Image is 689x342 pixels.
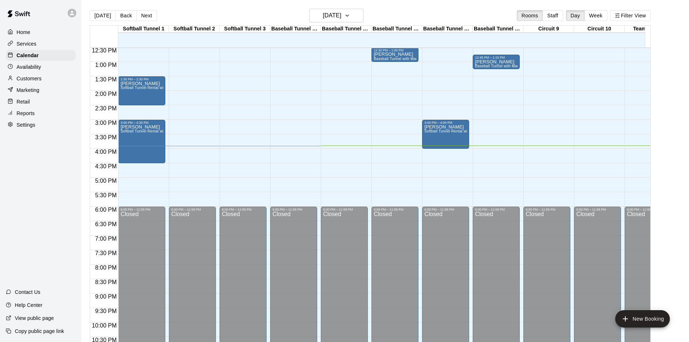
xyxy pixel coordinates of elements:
[93,221,119,227] span: 6:30 PM
[90,322,118,329] span: 10:00 PM
[517,10,543,21] button: Rooms
[118,120,165,163] div: 3:00 PM – 4:30 PM: robles
[93,308,119,314] span: 9:30 PM
[93,91,119,97] span: 2:00 PM
[93,62,119,68] span: 1:00 PM
[371,47,418,62] div: 12:30 PM – 1:00 PM: Rob
[93,265,119,271] span: 8:00 PM
[6,38,76,49] a: Services
[93,279,119,285] span: 8:30 PM
[422,120,469,149] div: 3:00 PM – 4:00 PM: delao
[6,108,76,119] a: Reports
[422,26,473,33] div: Baseball Tunnel 7 (Mound/Machine)
[120,129,182,133] span: Softball Tunnel Rental with Machine
[15,301,42,309] p: Help Center
[136,10,157,21] button: Next
[566,10,585,21] button: Day
[473,55,520,69] div: 12:45 PM – 1:15 PM: Egleston
[90,10,116,21] button: [DATE]
[6,96,76,107] a: Retail
[374,48,416,52] div: 12:30 PM – 1:00 PM
[6,62,76,72] a: Availability
[473,26,523,33] div: Baseball Tunnel 8 (Mound)
[93,163,119,169] span: 4:30 PM
[169,26,220,33] div: Softball Tunnel 2
[6,73,76,84] a: Customers
[475,64,526,68] span: Baseball Tunnel with Machine
[574,26,625,33] div: Circuit 10
[610,10,651,21] button: Filter View
[222,208,264,211] div: 6:00 PM – 11:59 PM
[93,192,119,198] span: 5:30 PM
[321,26,371,33] div: Baseball Tunnel 5 (Machine)
[615,310,670,328] button: add
[15,328,64,335] p: Copy public page link
[6,27,76,38] a: Home
[323,208,366,211] div: 6:00 PM – 11:59 PM
[15,288,41,296] p: Contact Us
[93,294,119,300] span: 9:00 PM
[93,178,119,184] span: 5:00 PM
[17,110,35,117] p: Reports
[15,314,54,322] p: View public page
[424,121,467,124] div: 3:00 PM – 4:00 PM
[17,63,41,71] p: Availability
[120,77,163,81] div: 1:30 PM – 2:30 PM
[627,208,669,211] div: 6:00 PM – 11:59 PM
[93,250,119,256] span: 7:30 PM
[120,121,163,124] div: 3:00 PM – 4:30 PM
[93,120,119,126] span: 3:00 PM
[475,56,518,59] div: 12:45 PM – 1:15 PM
[17,40,37,47] p: Services
[17,52,39,59] p: Calendar
[543,10,563,21] button: Staff
[424,129,486,133] span: Softball Tunnel Rental with Machine
[17,29,30,36] p: Home
[526,208,568,211] div: 6:00 PM – 11:59 PM
[220,26,270,33] div: Softball Tunnel 3
[371,26,422,33] div: Baseball Tunnel 6 (Machine)
[475,208,518,211] div: 6:00 PM – 11:59 PM
[424,208,467,211] div: 6:00 PM – 11:59 PM
[576,208,619,211] div: 6:00 PM – 11:59 PM
[17,86,39,94] p: Marketing
[93,149,119,155] span: 4:00 PM
[323,10,341,21] h6: [DATE]
[17,121,35,128] p: Settings
[115,10,137,21] button: Back
[120,208,163,211] div: 6:00 PM – 11:59 PM
[118,76,165,105] div: 1:30 PM – 2:30 PM: Jennings
[90,47,118,54] span: 12:30 PM
[93,207,119,213] span: 6:00 PM
[120,86,182,90] span: Softball Tunnel Rental with Machine
[6,85,76,96] a: Marketing
[374,57,425,61] span: Baseball Tunnel with Machine
[93,134,119,140] span: 3:30 PM
[625,26,675,33] div: Team Room 1
[374,208,416,211] div: 6:00 PM – 11:59 PM
[523,26,574,33] div: Circuit 9
[270,26,321,33] div: Baseball Tunnel 4 (Machine)
[272,208,315,211] div: 6:00 PM – 11:59 PM
[6,50,76,61] a: Calendar
[17,75,42,82] p: Customers
[93,236,119,242] span: 7:00 PM
[118,26,169,33] div: Softball Tunnel 1
[93,76,119,83] span: 1:30 PM
[93,105,119,111] span: 2:30 PM
[17,98,30,105] p: Retail
[309,9,363,22] button: [DATE]
[584,10,607,21] button: Week
[6,119,76,130] a: Settings
[171,208,214,211] div: 6:00 PM – 11:59 PM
